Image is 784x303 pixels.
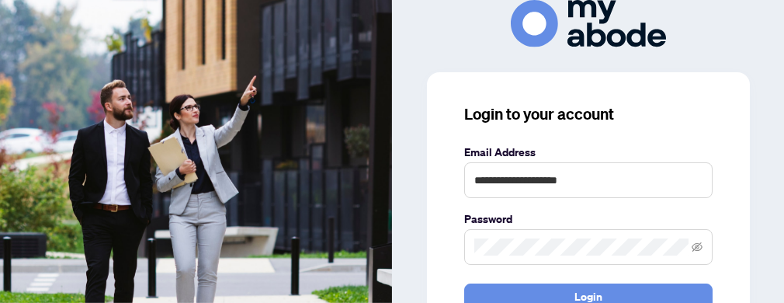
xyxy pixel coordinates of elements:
span: eye-invisible [692,242,702,252]
h3: Login to your account [464,103,713,125]
label: Password [464,211,713,228]
label: Email Address [464,144,713,161]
